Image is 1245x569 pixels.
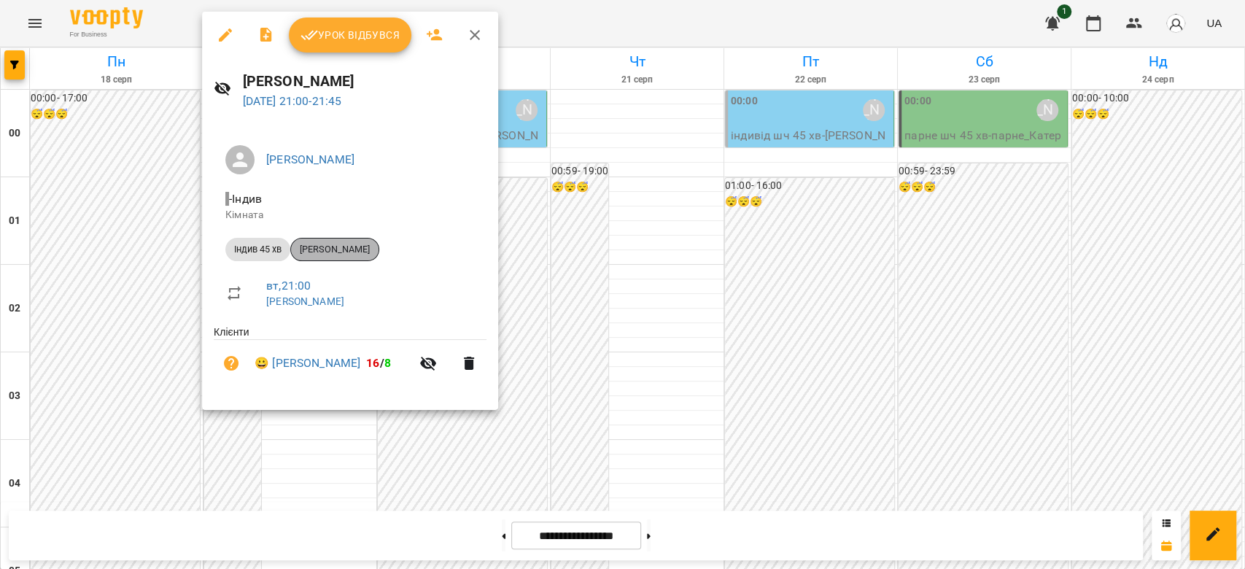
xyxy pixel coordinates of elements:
[255,355,360,372] a: 😀 [PERSON_NAME]
[290,238,379,261] div: [PERSON_NAME]
[266,152,354,166] a: [PERSON_NAME]
[291,243,379,256] span: [PERSON_NAME]
[266,295,344,307] a: [PERSON_NAME]
[300,26,400,44] span: Урок відбувся
[384,356,391,370] span: 8
[266,279,311,293] a: вт , 21:00
[225,208,475,222] p: Кімната
[225,192,265,206] span: - Індив
[289,18,411,53] button: Урок відбувся
[243,94,342,108] a: [DATE] 21:00-21:45
[225,243,290,256] span: Індив 45 хв
[366,356,391,370] b: /
[214,325,486,392] ul: Клієнти
[366,356,379,370] span: 16
[243,70,486,93] h6: [PERSON_NAME]
[214,346,249,381] button: Візит ще не сплачено. Додати оплату?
